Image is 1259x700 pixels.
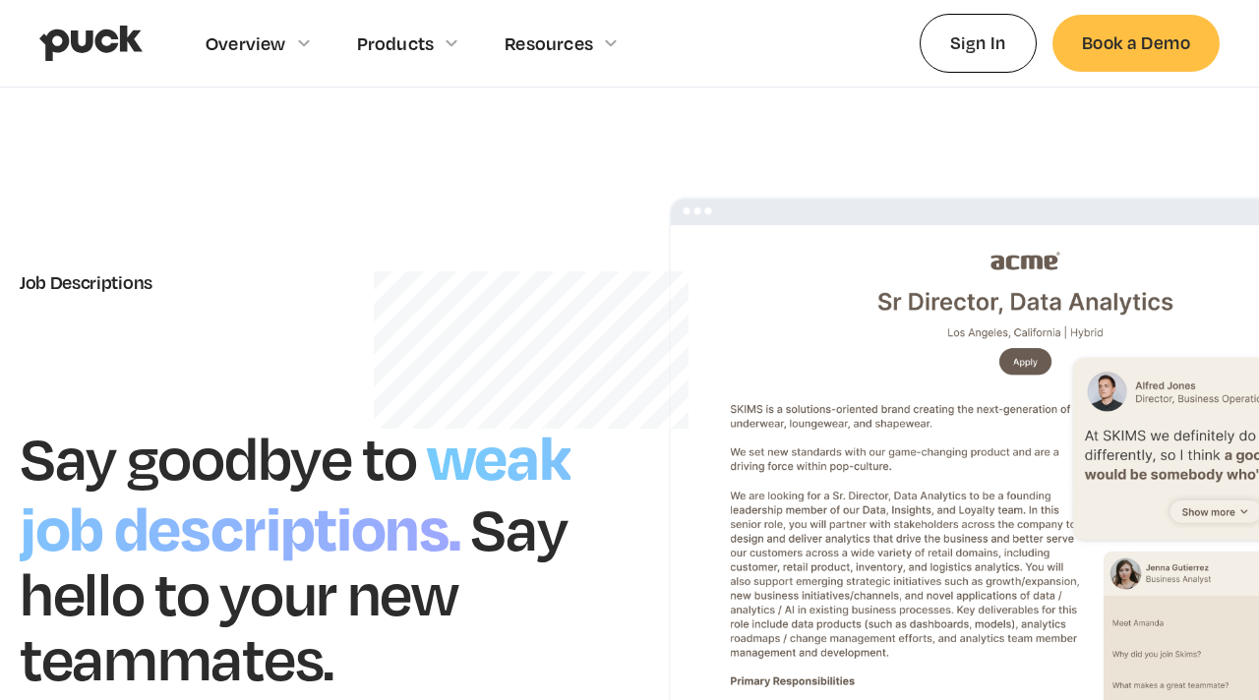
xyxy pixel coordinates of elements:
[20,271,590,293] div: Job Descriptions
[20,420,417,494] h1: Say goodbye to
[20,412,570,567] h1: weak job descriptions.
[20,491,567,694] h1: Say hello to your new teammates.
[1052,15,1220,71] a: Book a Demo
[357,32,435,54] div: Products
[920,14,1037,72] a: Sign In
[206,32,286,54] div: Overview
[505,32,593,54] div: Resources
